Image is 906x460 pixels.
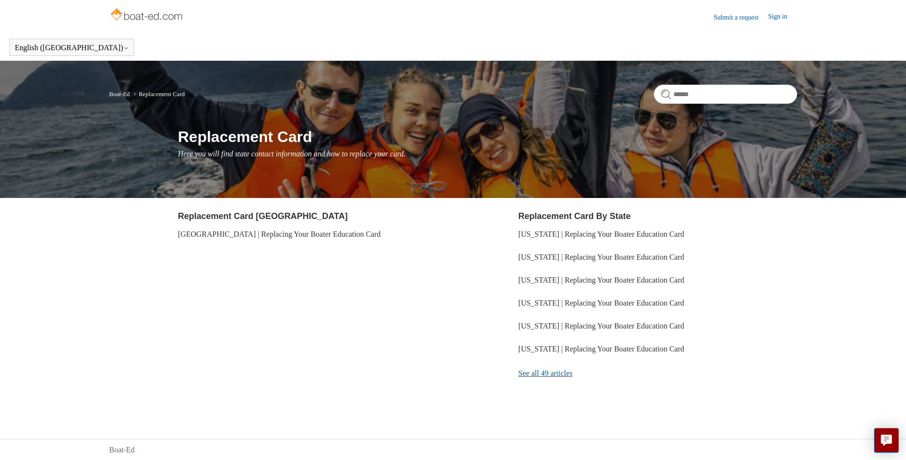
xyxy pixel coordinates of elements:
a: See all 49 articles [518,361,797,386]
a: [US_STATE] | Replacing Your Boater Education Card [518,253,684,261]
button: English ([GEOGRAPHIC_DATA]) [15,44,129,52]
a: Sign in [768,11,797,23]
h1: Replacement Card [178,125,797,148]
a: Boat-Ed [109,444,135,456]
img: Boat-Ed Help Center home page [109,6,185,25]
button: Live chat [874,428,899,453]
p: Here you will find state contact information and how to replace your card. [178,148,797,160]
a: [GEOGRAPHIC_DATA] | Replacing Your Boater Education Card [178,230,381,238]
a: Submit a request [714,12,768,22]
a: [US_STATE] | Replacing Your Boater Education Card [518,230,684,238]
input: Search [654,85,797,104]
a: [US_STATE] | Replacing Your Boater Education Card [518,322,684,330]
a: Replacement Card [GEOGRAPHIC_DATA] [178,211,348,221]
a: [US_STATE] | Replacing Your Boater Education Card [518,299,684,307]
a: Replacement Card By State [518,211,630,221]
a: [US_STATE] | Replacing Your Boater Education Card [518,345,684,353]
a: Boat-Ed [109,90,130,98]
li: Replacement Card [131,90,185,98]
li: Boat-Ed [109,90,132,98]
a: [US_STATE] | Replacing Your Boater Education Card [518,276,684,284]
